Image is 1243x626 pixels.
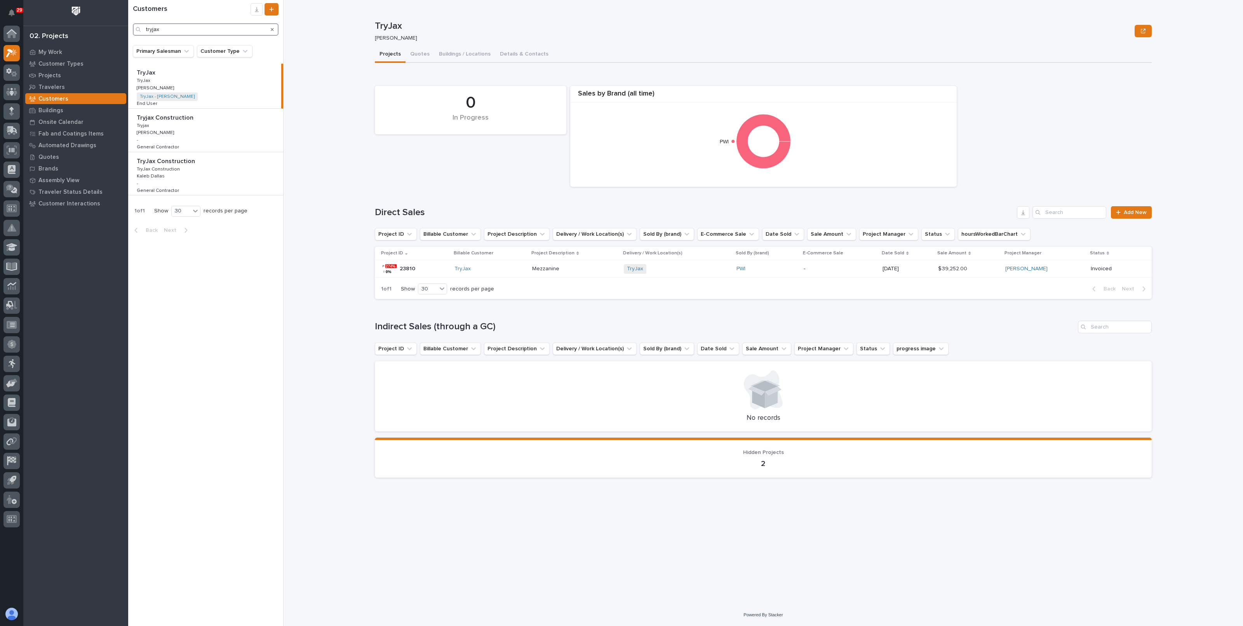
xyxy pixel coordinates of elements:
p: Project Description [531,249,574,257]
input: Search [133,23,279,36]
input: Search [1032,206,1106,219]
p: My Work [38,49,62,56]
span: Next [164,227,181,234]
button: Back [1086,285,1119,292]
p: Customer Types [38,61,84,68]
p: Travelers [38,84,65,91]
div: 02. Projects [30,32,68,41]
a: TryJax - [PERSON_NAME] [140,94,195,99]
div: 0 [388,93,553,113]
button: Buildings / Locations [434,47,495,63]
button: Billable Customer [420,228,481,240]
button: Date Sold [762,228,804,240]
span: Hidden Projects [743,450,784,455]
p: Onsite Calendar [38,119,84,126]
button: Project ID [375,343,417,355]
a: Travelers [23,81,128,93]
a: Buildings [23,104,128,116]
button: Project Description [484,343,550,355]
button: Next [161,227,194,234]
p: Projects [38,72,61,79]
p: 29 [17,7,22,13]
button: users-avatar [3,606,20,622]
button: Details & Contacts [495,47,553,63]
p: Tryjax [137,122,151,129]
p: Kaleb Dallas [137,172,166,179]
p: - [804,266,877,272]
p: [PERSON_NAME] [137,84,176,91]
button: Sale Amount [742,343,791,355]
a: TryJaxTryJax TryJaxTryJax [PERSON_NAME][PERSON_NAME] TryJax - [PERSON_NAME] End UserEnd User [128,64,283,109]
button: Quotes [406,47,434,63]
p: General Contractor [137,186,181,193]
p: Show [401,286,415,292]
a: [PERSON_NAME] [1005,266,1048,272]
p: General Contractor [137,143,181,150]
button: Project Manager [794,343,853,355]
p: Sold By (brand) [736,249,769,257]
button: Primary Salesman [133,45,194,57]
span: Back [141,227,158,234]
a: Traveler Status Details [23,186,128,198]
p: TryJax Construction [137,165,181,172]
button: Billable Customer [420,343,481,355]
span: Next [1122,285,1139,292]
p: Automated Drawings [38,142,96,149]
p: Fab and Coatings Items [38,130,104,137]
p: records per page [204,208,247,214]
a: Add New [1111,206,1152,219]
button: Project ID [375,228,417,240]
a: PWI [736,266,745,272]
img: Workspace Logo [69,4,83,18]
p: TryJax Construction [137,156,197,165]
p: Billable Customer [454,249,493,257]
p: [PERSON_NAME] [137,129,176,136]
p: 23810 [400,264,417,272]
tr: 2381023810 TryJax MezzanineMezzanine TryJax PWI -[DATE]$ 39,252.00$ 39,252.00 [PERSON_NAME] Invoiced [375,260,1152,278]
p: 2 [384,459,1142,468]
div: 30 [418,285,437,293]
text: PWI [720,139,729,144]
a: Customer Types [23,58,128,70]
p: TryJax [137,77,152,83]
button: E-Commerce Sale [697,228,759,240]
p: TryJax [137,68,157,77]
span: Back [1099,285,1116,292]
p: Quotes [38,154,59,161]
a: Powered By Stacker [743,612,783,617]
button: Sale Amount [807,228,856,240]
p: 1 of 1 [375,280,398,299]
span: Add New [1124,210,1147,215]
p: No records [384,414,1142,423]
p: End User [137,99,159,106]
p: Status [1090,249,1105,257]
p: Invoiced [1091,266,1139,272]
p: Date Sold [882,249,904,257]
button: Date Sold [697,343,739,355]
button: Project Manager [859,228,918,240]
p: Assembly View [38,177,79,184]
p: Buildings [38,107,63,114]
a: Automated Drawings [23,139,128,151]
a: Tryjax ConstructionTryjax Construction TryjaxTryjax [PERSON_NAME][PERSON_NAME] -General Contracto... [128,109,283,152]
p: 1 of 1 [128,202,151,221]
button: Projects [375,47,406,63]
button: Next [1119,285,1152,292]
button: hoursWorkedBarChart [958,228,1031,240]
a: Fab and Coatings Items [23,128,128,139]
a: TryJax [454,266,471,272]
p: Sale Amount [937,249,966,257]
p: Customers [38,96,68,103]
a: Brands [23,163,128,174]
h1: Direct Sales [375,207,1014,218]
button: progress image [893,343,949,355]
button: Project Description [484,228,550,240]
button: Delivery / Work Location(s) [553,228,637,240]
a: TryJax [627,266,643,272]
button: Delivery / Work Location(s) [553,343,637,355]
a: Customers [23,93,128,104]
div: Search [1078,321,1152,333]
a: My Work [23,46,128,58]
